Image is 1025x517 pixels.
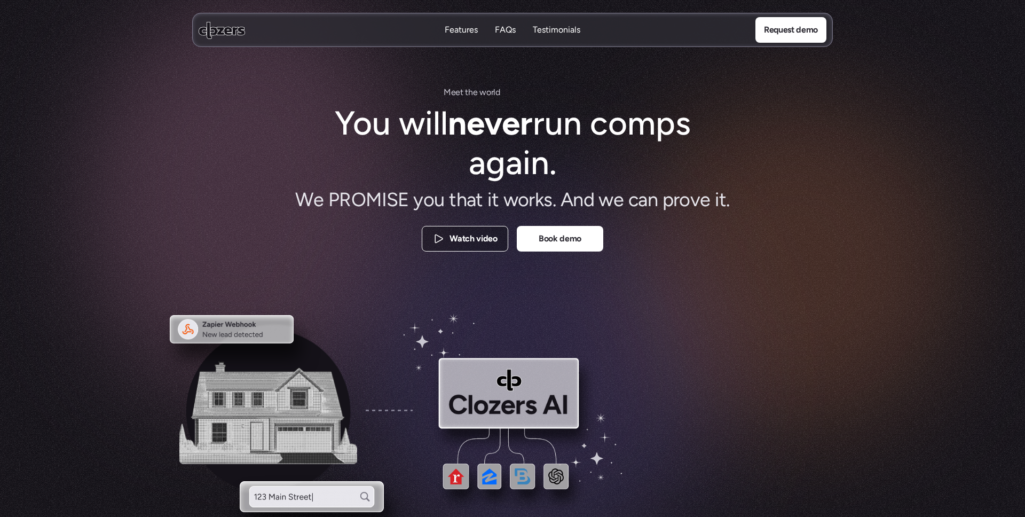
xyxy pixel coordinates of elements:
[500,85,502,99] span: '
[444,85,451,99] span: M
[495,24,516,36] a: FAQsFAQs
[515,86,518,100] span: s
[507,85,510,99] span: f
[495,36,516,48] p: FAQs
[764,23,818,37] p: Request demo
[491,85,494,99] span: r
[479,85,486,99] span: w
[495,85,500,99] span: d
[278,187,747,213] h2: We PROMISE you that it works. And we can prove it.
[539,232,581,246] p: Book demo
[510,85,512,99] span: i
[450,232,497,246] p: Watch video
[512,86,515,100] span: r
[493,85,495,99] span: l
[755,17,826,43] a: Request demo
[533,36,580,48] p: Testimonials
[460,85,463,99] span: t
[468,85,473,99] span: h
[533,24,580,36] a: TestimonialsTestimonials
[451,85,456,99] span: e
[473,85,478,99] span: e
[486,85,491,99] span: o
[519,87,521,101] span: t
[533,24,580,36] p: Testimonials
[517,226,603,252] a: Book demo
[448,103,533,143] strong: never
[501,85,505,99] span: s
[495,24,516,36] p: FAQs
[445,36,478,48] p: Features
[465,85,468,99] span: t
[331,104,694,183] h1: You will run comps again.
[455,85,460,99] span: e
[445,24,478,36] a: FeaturesFeatures
[445,24,478,36] p: Features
